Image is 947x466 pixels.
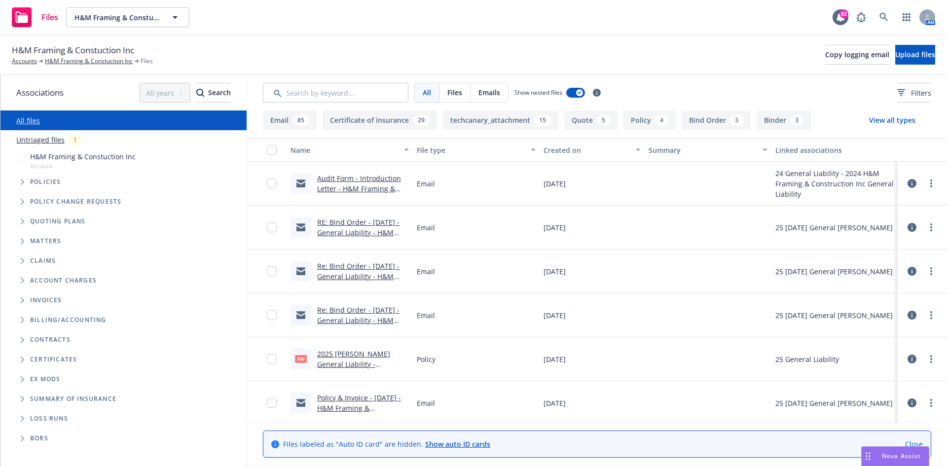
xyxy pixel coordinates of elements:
[425,439,490,449] a: Show auto ID cards
[925,353,937,365] a: more
[775,398,893,408] div: 25 [DATE] General [PERSON_NAME]
[911,88,931,98] span: Filters
[30,317,107,323] span: Billing/Accounting
[897,88,931,98] span: Filters
[323,110,437,130] button: Certificate of insurance
[895,50,935,59] span: Upload files
[655,115,668,126] div: 4
[775,222,893,233] div: 25 [DATE] General [PERSON_NAME]
[12,57,37,66] a: Accounts
[417,266,435,277] span: Email
[295,355,307,362] span: pdf
[263,110,317,130] button: Email
[317,174,408,224] a: Audit Form - Introduction Letter - H&M Framing & Constuction Inc 2024 General Liability - Newfron...
[30,435,48,441] span: BORs
[16,86,64,99] span: Associations
[317,261,407,302] a: Re: Bind Order - [DATE] - General Liability - H&M Framing & Construction Inc - Newfront Insurance
[897,83,931,103] button: Filters
[682,110,751,130] button: Bind Order
[196,83,231,103] button: SearchSearch
[775,354,839,364] div: 25 General Liability
[925,265,937,277] a: more
[544,310,566,321] span: [DATE]
[30,337,71,343] span: Contracts
[287,138,413,162] button: Name
[882,452,921,460] span: Nova Assist
[851,7,871,27] a: Report a Bug
[30,179,61,185] span: Policies
[417,179,435,189] span: Email
[30,376,60,382] span: Ex Mods
[74,12,160,23] span: H&M Framing & Constuction Inc
[874,7,894,27] a: Search
[514,88,562,97] span: Show nested files
[544,145,630,155] div: Created on
[544,354,566,364] span: [DATE]
[66,7,189,27] button: H&M Framing & Constuction Inc
[839,9,848,18] div: 82
[417,145,524,155] div: File type
[790,115,803,126] div: 3
[895,45,935,65] button: Upload files
[925,309,937,321] a: more
[317,217,407,258] a: RE: Bind Order - [DATE] - General Liability - H&M Framing & Construction Inc - Newfront Insurance
[8,3,62,31] a: Files
[30,162,136,170] span: Account
[775,168,894,199] div: 24 General Liability - 2024 H&M Framing & Construction Inc General Liability
[267,310,277,320] input: Toggle Row Selected
[196,83,231,102] div: Search
[291,145,398,155] div: Name
[317,349,390,379] a: 2025 [PERSON_NAME] General Liability - Policy.pdf
[317,393,405,444] a: Policy & Invoice - [DATE] - H&M Framing & Construction Inc - General Liability Renewal Premium - ...
[45,57,133,66] a: H&M Framing & Constuction Inc
[623,110,676,130] button: Policy
[443,110,558,130] button: techcanary_attachment
[417,354,436,364] span: Policy
[417,310,435,321] span: Email
[564,110,618,130] button: Quote
[534,115,551,126] div: 15
[925,397,937,409] a: more
[897,7,916,27] a: Switch app
[771,138,898,162] button: Linked associations
[30,278,97,284] span: Account charges
[757,110,811,130] button: Binder
[12,44,134,57] span: H&M Framing & Constuction Inc
[267,354,277,364] input: Toggle Row Selected
[544,398,566,408] span: [DATE]
[775,266,893,277] div: 25 [DATE] General [PERSON_NAME]
[853,110,931,130] button: View all types
[597,115,610,126] div: 5
[263,83,408,103] input: Search by keyword...
[267,145,277,155] input: Select all
[30,218,86,224] span: Quoting plans
[283,439,490,449] span: Files labeled as "Auto ID card" are hidden.
[413,115,430,126] div: 29
[413,138,539,162] button: File type
[16,135,65,145] a: Untriaged files
[267,398,277,408] input: Toggle Row Selected
[862,447,874,466] div: Drag to move
[141,57,153,66] span: Files
[30,416,68,422] span: Loss Runs
[267,222,277,232] input: Toggle Row Selected
[925,221,937,233] a: more
[775,145,894,155] div: Linked associations
[544,179,566,189] span: [DATE]
[905,439,923,449] a: Close
[417,222,435,233] span: Email
[478,87,500,98] span: Emails
[16,116,40,125] a: All files
[196,89,204,97] svg: Search
[925,178,937,189] a: more
[30,238,61,244] span: Matters
[267,266,277,276] input: Toggle Row Selected
[69,134,82,145] div: 1
[317,305,407,346] a: Re: Bind Order - [DATE] - General Liability - H&M Framing & Construction Inc - Newfront Insurance
[30,396,116,402] span: Summary of insurance
[30,357,77,362] span: Certificates
[645,138,771,162] button: Summary
[0,310,247,448] div: Folder Tree Example
[544,222,566,233] span: [DATE]
[0,149,247,310] div: Tree Example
